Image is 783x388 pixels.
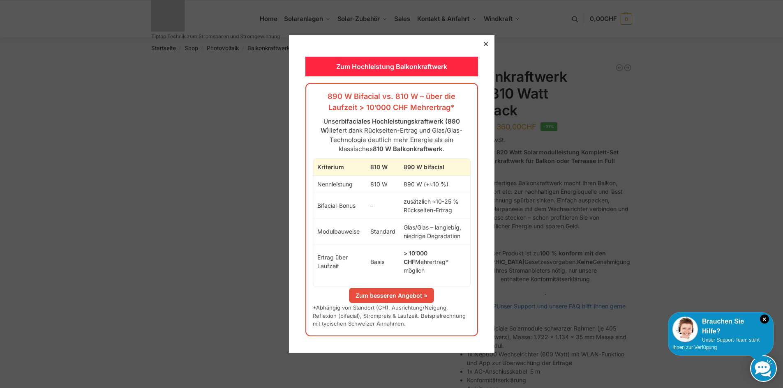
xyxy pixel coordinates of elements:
a: Zum besseren Angebot » [349,288,434,303]
td: 810 W [366,175,400,193]
strong: 810 W Balkonkraftwerk [373,145,443,153]
strong: > 10’000 CHF [404,250,427,265]
th: Kriterium [313,158,367,176]
td: Bifacial-Bonus [313,193,367,218]
th: 810 W [366,158,400,176]
div: Zum Hochleistung Balkonkraftwerk [305,57,478,76]
td: Nennleistung [313,175,367,193]
td: Ertrag über Laufzeit [313,244,367,279]
td: Glas/Glas – langlebig, niedrige Degradation [400,218,470,244]
h3: 890 W Bifacial vs. 810 W – über die Laufzeit > 10’000 CHF Mehrertrag* [313,91,471,112]
td: zusätzlich ≈10-25 % Rückseiten-Ertrag [400,193,470,218]
i: Schließen [760,315,769,324]
td: Basis [366,244,400,279]
strong: bifaciales Hochleistungskraftwerk (890 W) [321,117,460,135]
td: Mehrertrag* möglich [400,244,470,279]
img: Customer service [672,317,698,342]
p: Unser liefert dank Rückseiten-Ertrag und Glas/Glas-Technologie deutlich mehr Energie als ein klas... [313,117,471,154]
p: *Abhängig von Standort (CH), Ausrichtung/Neigung, Reflexion (bifacial), Strompreis & Laufzeit. Be... [313,304,471,328]
div: Brauchen Sie Hilfe? [672,317,769,336]
td: Standard [366,218,400,244]
th: 890 W bifacial [400,158,470,176]
td: – [366,193,400,218]
td: 890 W (+≈10 %) [400,175,470,193]
span: Unser Support-Team steht Ihnen zur Verfügung [672,337,760,350]
td: Modulbauweise [313,218,367,244]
